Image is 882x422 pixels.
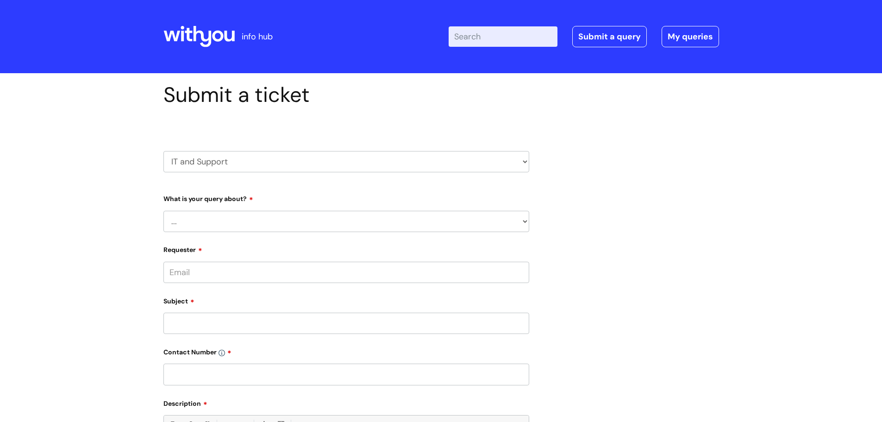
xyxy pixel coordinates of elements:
h1: Submit a ticket [163,82,529,107]
img: info-icon.svg [219,350,225,356]
label: Requester [163,243,529,254]
label: Contact Number [163,345,529,356]
input: Search [449,26,557,47]
input: Email [163,262,529,283]
a: My queries [662,26,719,47]
label: Subject [163,294,529,305]
label: Description [163,397,529,408]
label: What is your query about? [163,192,529,203]
p: info hub [242,29,273,44]
a: Submit a query [572,26,647,47]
